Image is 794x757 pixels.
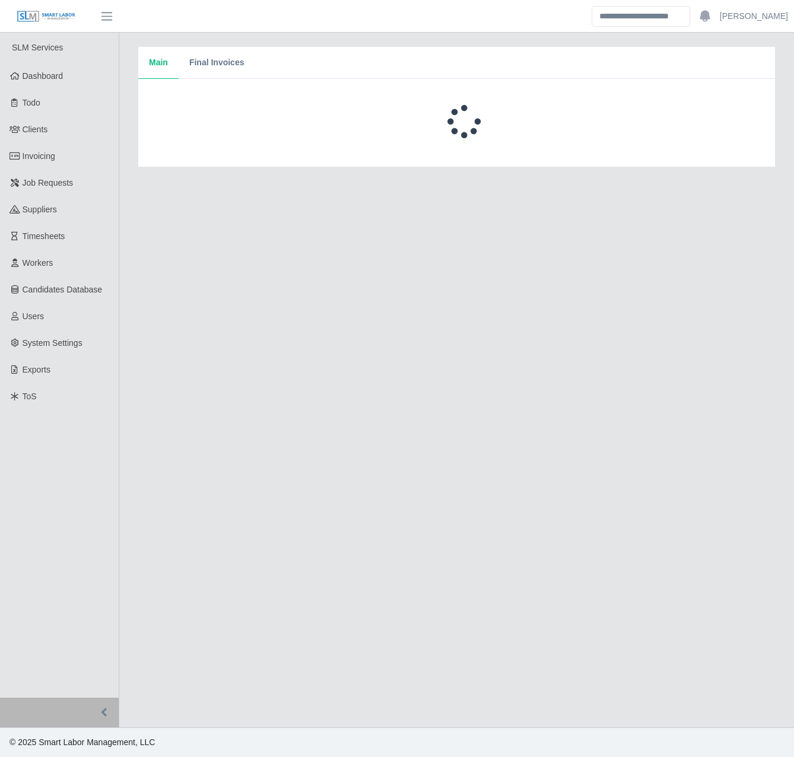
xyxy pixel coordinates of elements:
span: Todo [23,98,40,107]
span: Suppliers [23,205,57,214]
input: Search [592,6,690,27]
span: ToS [23,392,37,401]
a: [PERSON_NAME] [720,10,788,23]
span: Exports [23,365,50,374]
img: SLM Logo [17,10,76,23]
span: Job Requests [23,178,74,187]
span: Workers [23,258,53,268]
span: Timesheets [23,231,65,241]
button: Final Invoices [179,47,255,79]
span: Clients [23,125,48,134]
span: Users [23,311,45,321]
button: Main [138,47,179,79]
span: System Settings [23,338,82,348]
span: SLM Services [12,43,63,52]
span: Candidates Database [23,285,103,294]
span: Invoicing [23,151,55,161]
span: © 2025 Smart Labor Management, LLC [9,737,155,747]
span: Dashboard [23,71,63,81]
